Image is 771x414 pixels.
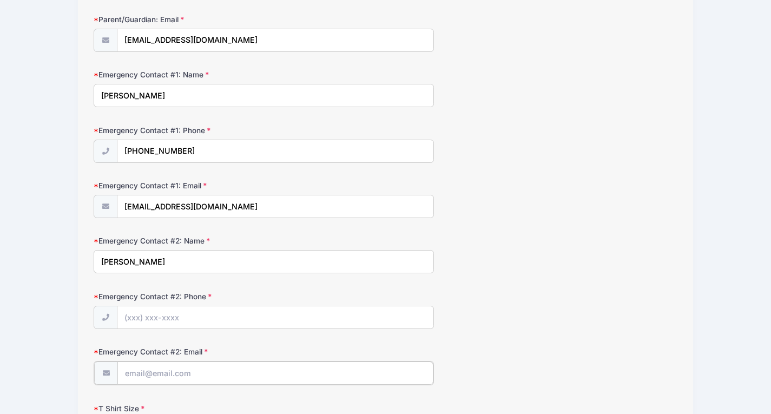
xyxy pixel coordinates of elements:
label: Emergency Contact #1: Name [94,69,288,80]
label: Emergency Contact #1: Email [94,180,288,191]
input: (xxx) xxx-xxxx [117,306,434,329]
label: T Shirt Size [94,403,288,414]
label: Emergency Contact #2: Phone [94,291,288,302]
label: Emergency Contact #1: Phone [94,125,288,136]
input: email@email.com [117,195,434,218]
label: Emergency Contact #2: Email [94,346,288,357]
input: email@email.com [117,362,433,385]
label: Parent/Guardian: Email [94,14,288,25]
input: (xxx) xxx-xxxx [117,140,434,163]
label: Emergency Contact #2: Name [94,235,288,246]
input: email@email.com [117,29,434,52]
